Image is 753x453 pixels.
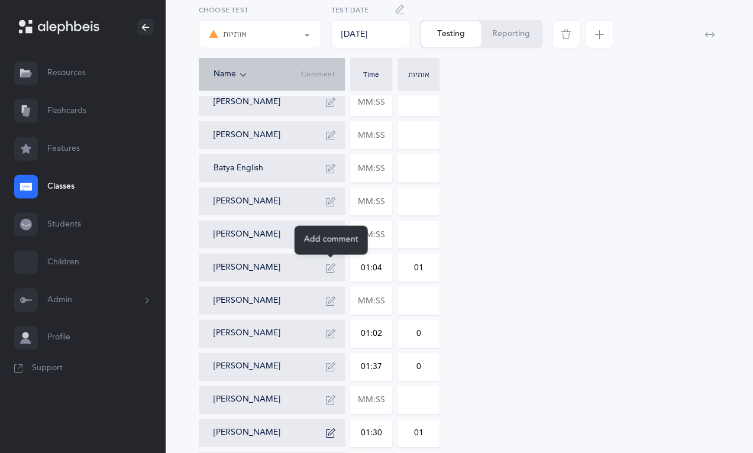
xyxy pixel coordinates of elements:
[351,122,392,149] input: MM:SS
[351,89,392,116] input: MM:SS
[214,295,280,307] button: [PERSON_NAME]
[199,20,322,48] button: אותיות
[353,71,390,78] div: Time
[331,20,410,48] div: [DATE]
[214,394,280,406] button: [PERSON_NAME]
[209,27,247,41] div: אותיות
[214,328,280,340] button: [PERSON_NAME]
[199,5,322,15] label: Choose test
[351,354,392,381] input: MM:SS
[214,361,280,373] button: [PERSON_NAME]
[214,229,280,241] button: [PERSON_NAME]
[295,226,368,255] div: Add comment
[214,262,280,274] button: [PERSON_NAME]
[331,5,410,15] label: Test Date
[302,70,335,79] span: Comment
[351,221,392,248] input: MM:SS
[214,96,280,108] button: [PERSON_NAME]
[351,287,392,315] input: MM:SS
[351,188,392,215] input: MM:SS
[214,196,280,208] button: [PERSON_NAME]
[351,254,392,281] input: MM:SS
[214,163,263,174] button: Batya English
[351,420,392,447] input: MM:SS
[351,321,392,348] input: MM:SS
[351,387,392,414] input: MM:SS
[214,68,302,81] div: Name
[214,130,280,141] button: [PERSON_NAME]
[351,155,392,182] input: MM:SS
[481,21,542,47] button: Reporting
[32,363,63,375] span: Support
[400,71,437,78] div: אותיות
[214,428,280,439] button: [PERSON_NAME]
